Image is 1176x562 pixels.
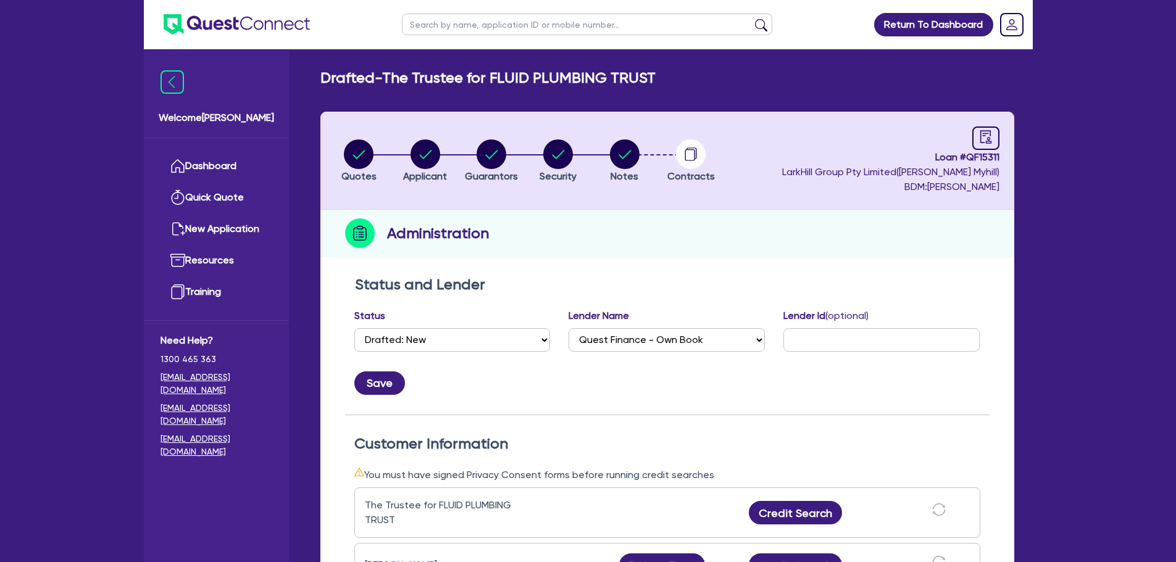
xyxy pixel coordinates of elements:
a: Dashboard [161,151,272,182]
button: Notes [609,139,640,184]
span: Contracts [667,170,715,182]
span: 1300 465 363 [161,353,272,366]
label: Lender Name [569,308,629,323]
span: Quotes [341,170,377,182]
span: Loan # QF15311 [782,150,999,165]
a: Quick Quote [161,182,272,213]
button: Save [354,371,405,395]
img: icon-menu-close [161,70,184,94]
button: Credit Search [749,501,843,524]
a: Return To Dashboard [874,13,993,36]
h2: Status and Lender [355,276,980,294]
button: Guarantors [464,139,519,184]
button: Quotes [341,139,377,184]
img: resources [170,253,185,268]
a: [EMAIL_ADDRESS][DOMAIN_NAME] [161,371,272,397]
img: step-icon [345,218,375,248]
button: Contracts [667,139,715,184]
a: Resources [161,245,272,276]
span: Need Help? [161,333,272,348]
a: Training [161,276,272,308]
a: Dropdown toggle [996,9,1028,41]
input: Search by name, application ID or mobile number... [402,14,772,35]
div: You must have signed Privacy Consent forms before running credit searches [354,467,980,482]
h2: Drafted - The Trustee for FLUID PLUMBING TRUST [320,69,656,87]
span: LarkHill Group Pty Limited ( [PERSON_NAME] Myhill ) [782,166,999,178]
span: Applicant [403,170,447,182]
h2: Customer Information [354,435,980,453]
a: New Application [161,213,272,245]
a: [EMAIL_ADDRESS][DOMAIN_NAME] [161,432,272,458]
button: Security [539,139,577,184]
a: audit [972,126,999,150]
span: audit [979,130,993,144]
span: Security [540,170,577,182]
img: quest-connect-logo-blue [164,14,310,35]
span: Guarantors [465,170,518,182]
span: BDM: [PERSON_NAME] [782,180,999,194]
h2: Administration [387,222,489,244]
span: Notes [611,170,638,182]
span: warning [354,467,364,477]
label: Lender Id [783,308,869,323]
a: [EMAIL_ADDRESS][DOMAIN_NAME] [161,402,272,428]
div: The Trustee for FLUID PLUMBING TRUST [365,498,519,527]
button: Applicant [402,139,448,184]
label: Status [354,308,385,323]
span: (optional) [825,310,869,321]
span: Welcome [PERSON_NAME] [159,110,274,125]
button: sync [928,502,949,524]
span: sync [932,503,946,516]
img: training [170,284,185,299]
img: quick-quote [170,190,185,205]
img: new-application [170,221,185,236]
